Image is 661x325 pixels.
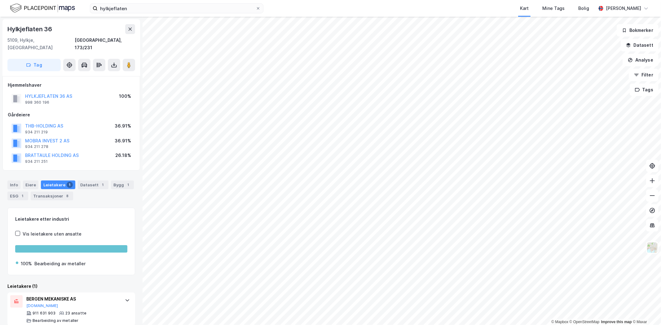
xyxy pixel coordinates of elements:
[7,283,135,290] div: Leietakere (1)
[25,100,49,105] div: 998 360 196
[26,295,119,303] div: BERGEN MEKANISKE AS
[34,260,86,267] div: Bearbeiding av metaller
[7,192,28,200] div: ESG
[520,5,529,12] div: Kart
[33,318,79,323] div: Bearbeiding av metaller
[630,295,661,325] iframe: Chat Widget
[570,320,600,324] a: OpenStreetMap
[623,54,659,66] button: Analyse
[7,37,75,51] div: 5109, Hylkje, [GEOGRAPHIC_DATA]
[601,320,632,324] a: Improve this map
[111,180,134,189] div: Bygg
[64,193,71,199] div: 8
[119,93,131,100] div: 100%
[578,5,589,12] div: Bolig
[23,230,82,238] div: Vis leietakere uten ansatte
[78,180,108,189] div: Datasett
[630,84,659,96] button: Tags
[606,5,641,12] div: [PERSON_NAME]
[115,137,131,145] div: 36.91%
[115,122,131,130] div: 36.91%
[7,59,61,71] button: Tag
[26,303,58,308] button: [DOMAIN_NAME]
[100,182,106,188] div: 1
[621,39,659,51] button: Datasett
[542,5,565,12] div: Mine Tags
[8,111,135,119] div: Gårdeiere
[21,260,32,267] div: 100%
[75,37,135,51] div: [GEOGRAPHIC_DATA], 173/231
[551,320,568,324] a: Mapbox
[115,152,131,159] div: 26.18%
[25,144,48,149] div: 934 211 278
[20,193,26,199] div: 1
[617,24,659,37] button: Bokmerker
[630,295,661,325] div: Kontrollprogram for chat
[33,311,55,316] div: 911 631 903
[629,69,659,81] button: Filter
[98,4,256,13] input: Søk på adresse, matrikkel, gårdeiere, leietakere eller personer
[25,159,48,164] div: 934 211 251
[125,182,131,188] div: 1
[25,130,48,135] div: 934 211 219
[7,180,20,189] div: Info
[31,192,73,200] div: Transaksjoner
[23,180,38,189] div: Eiere
[41,180,75,189] div: Leietakere
[15,215,127,223] div: Leietakere etter industri
[65,311,86,316] div: 23 ansatte
[10,3,75,14] img: logo.f888ab2527a4732fd821a326f86c7f29.svg
[7,24,53,34] div: Hylkjeflaten 36
[8,81,135,89] div: Hjemmelshaver
[67,182,73,188] div: 1
[646,242,658,253] img: Z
